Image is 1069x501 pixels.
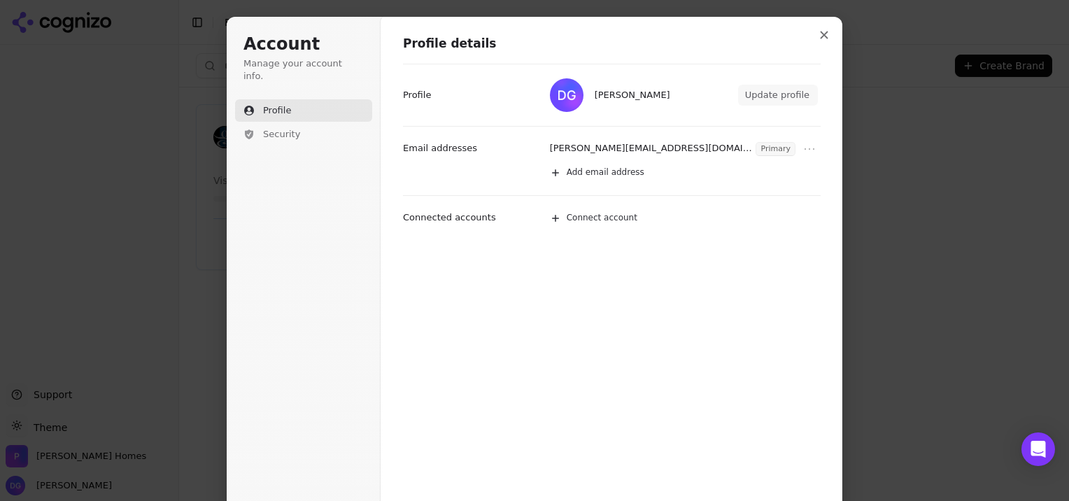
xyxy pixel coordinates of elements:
h1: Profile details [403,36,821,52]
p: [PERSON_NAME][EMAIL_ADDRESS][DOMAIN_NAME] [550,142,753,156]
span: [PERSON_NAME] [595,89,670,101]
p: Email addresses [403,142,477,155]
p: Manage your account info. [243,57,364,83]
button: Connect account [543,207,821,230]
button: Update profile [738,85,818,106]
span: Profile [263,104,291,117]
button: Profile [235,99,372,122]
button: Add email address [543,162,821,184]
span: Connect account [567,213,637,224]
span: Add email address [567,167,644,178]
button: Close modal [812,22,837,48]
span: Primary [756,143,795,155]
p: Connected accounts [403,211,496,224]
button: Security [235,123,372,146]
img: Denise Gray [550,78,583,112]
p: Profile [403,89,431,101]
h1: Account [243,34,364,56]
span: Security [263,128,300,141]
button: Open menu [801,141,818,157]
div: Open Intercom Messenger [1021,432,1055,466]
